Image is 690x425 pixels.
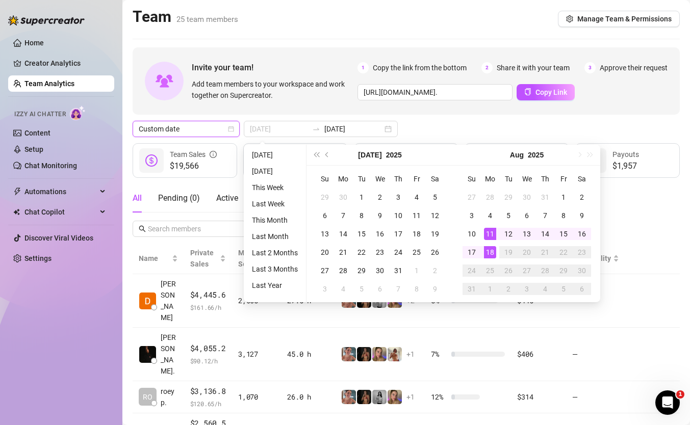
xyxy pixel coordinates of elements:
[502,246,515,258] div: 19
[319,283,331,295] div: 3
[576,283,588,295] div: 6
[521,228,533,240] div: 13
[342,347,356,361] img: Yarden
[371,206,389,225] td: 2025-07-09
[316,243,334,261] td: 2025-07-20
[248,263,302,275] li: Last 3 Months
[14,110,66,119] span: Izzy AI Chatter
[466,209,478,222] div: 3
[573,206,591,225] td: 2025-08-09
[352,188,371,206] td: 2025-07-01
[407,280,426,298] td: 2025-08-08
[248,181,302,194] li: This Week
[334,188,352,206] td: 2025-06-30
[358,145,381,165] button: Choose a month
[497,62,570,73] span: Share it with your team
[536,261,554,280] td: 2025-08-28
[429,191,441,203] div: 5
[539,283,551,295] div: 4
[143,391,152,403] span: RO
[426,170,444,188] th: Sa
[392,283,404,295] div: 7
[248,198,302,210] li: Last Week
[139,253,170,264] span: Name
[371,280,389,298] td: 2025-08-06
[518,243,536,261] td: 2025-08-20
[502,228,515,240] div: 12
[584,62,596,73] span: 3
[371,225,389,243] td: 2025-07-16
[536,170,554,188] th: Th
[238,349,275,360] div: 3,127
[311,145,322,165] button: Last year (Control + left)
[392,209,404,222] div: 10
[139,346,156,363] img: Chap צ׳אפ
[431,391,447,403] span: 12 %
[357,390,371,404] img: the_bohema
[373,62,467,73] span: Copy the link from the bottom
[334,225,352,243] td: 2025-07-14
[355,228,368,240] div: 15
[190,342,226,355] span: $4,055.2
[148,223,232,234] input: Search members
[539,264,551,277] div: 28
[573,188,591,206] td: 2025-08-02
[429,228,441,240] div: 19
[319,191,331,203] div: 29
[13,208,20,216] img: Chat Copilot
[573,280,591,298] td: 2025-09-06
[371,170,389,188] th: We
[573,243,591,261] td: 2025-08-23
[371,261,389,280] td: 2025-07-30
[238,249,271,268] span: Messages Sent
[388,347,402,361] img: Green
[139,293,156,309] img: Dana Roz
[573,170,591,188] th: Sa
[190,356,226,366] span: $ 90.12 /h
[426,188,444,206] td: 2025-07-05
[388,390,402,404] img: Cherry
[371,188,389,206] td: 2025-07-02
[518,170,536,188] th: We
[463,280,481,298] td: 2025-08-31
[407,170,426,188] th: Fr
[248,279,302,291] li: Last Year
[190,249,214,268] span: Private Sales
[431,349,447,360] span: 7 %
[24,79,74,88] a: Team Analytics
[190,302,226,312] span: $ 161.66 /h
[8,15,85,25] img: logo-BBDzfeDw.svg
[158,192,200,204] div: Pending ( 0 )
[518,206,536,225] td: 2025-08-06
[407,261,426,280] td: 2025-08-01
[24,183,97,200] span: Automations
[248,165,302,177] li: [DATE]
[518,225,536,243] td: 2025-08-13
[411,191,423,203] div: 4
[499,188,518,206] td: 2025-07-29
[374,246,386,258] div: 23
[248,230,302,243] li: Last Month
[312,125,320,133] span: to
[319,228,331,240] div: 13
[411,228,423,240] div: 18
[463,225,481,243] td: 2025-08-10
[517,349,559,360] div: $406
[499,225,518,243] td: 2025-08-12
[392,264,404,277] div: 31
[429,246,441,258] div: 26
[355,264,368,277] div: 29
[372,390,387,404] img: A
[392,191,404,203] div: 3
[374,264,386,277] div: 30
[536,280,554,298] td: 2025-09-04
[484,228,496,240] div: 11
[334,206,352,225] td: 2025-07-07
[248,149,302,161] li: [DATE]
[521,209,533,222] div: 6
[228,126,234,132] span: calendar
[426,225,444,243] td: 2025-07-19
[170,160,217,172] span: $19,566
[337,191,349,203] div: 30
[481,206,499,225] td: 2025-08-04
